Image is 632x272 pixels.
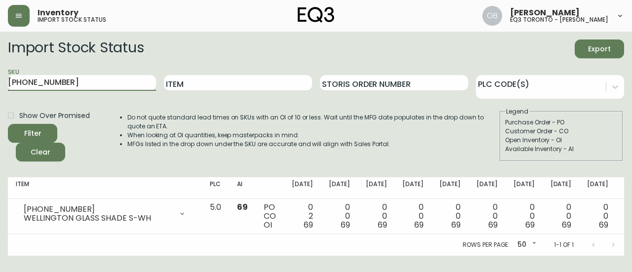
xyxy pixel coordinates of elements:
[321,177,358,199] th: [DATE]
[599,219,608,231] span: 69
[8,39,144,58] h2: Import Stock Status
[575,39,624,58] button: Export
[395,177,432,199] th: [DATE]
[127,131,499,140] li: When looking at OI quantities, keep masterpacks in mind.
[24,205,172,214] div: [PHONE_NUMBER]
[439,203,461,230] div: 0 0
[38,9,79,17] span: Inventory
[510,9,580,17] span: [PERSON_NAME]
[414,219,424,231] span: 69
[16,203,194,225] div: [PHONE_NUMBER]WELLINGTON GLASS SHADE S-WH
[24,214,172,223] div: WELLINGTON GLASS SHADE S-WH
[16,143,65,161] button: Clear
[579,177,616,199] th: [DATE]
[378,219,387,231] span: 69
[554,240,574,249] p: 1-1 of 1
[469,177,506,199] th: [DATE]
[505,127,618,136] div: Customer Order - CO
[304,219,313,231] span: 69
[284,177,321,199] th: [DATE]
[8,124,57,143] button: Filter
[543,177,580,199] th: [DATE]
[8,177,202,199] th: Item
[562,219,571,231] span: 69
[505,136,618,145] div: Open Inventory - OI
[127,113,499,131] li: Do not quote standard lead times on SKUs with an OI of 10 or less. Wait until the MFG date popula...
[551,203,572,230] div: 0 0
[298,7,334,23] img: logo
[583,43,616,55] span: Export
[264,203,276,230] div: PO CO
[292,203,313,230] div: 0 2
[482,6,502,26] img: 8e0065c524da89c5c924d5ed86cfe468
[19,111,90,121] span: Show Over Promised
[463,240,510,249] p: Rows per page:
[366,203,387,230] div: 0 0
[506,177,543,199] th: [DATE]
[476,203,498,230] div: 0 0
[24,146,57,158] span: Clear
[587,203,608,230] div: 0 0
[525,219,535,231] span: 69
[229,177,256,199] th: AI
[513,237,538,253] div: 50
[202,199,229,234] td: 5.0
[513,203,535,230] div: 0 0
[432,177,469,199] th: [DATE]
[505,118,618,127] div: Purchase Order - PO
[402,203,424,230] div: 0 0
[237,201,248,213] span: 69
[451,219,461,231] span: 69
[505,145,618,154] div: Available Inventory - AI
[510,17,608,23] h5: eq3 toronto - [PERSON_NAME]
[264,219,272,231] span: OI
[127,140,499,149] li: MFGs listed in the drop down under the SKU are accurate and will align with Sales Portal.
[488,219,498,231] span: 69
[38,17,106,23] h5: import stock status
[329,203,350,230] div: 0 0
[341,219,350,231] span: 69
[358,177,395,199] th: [DATE]
[505,107,529,116] legend: Legend
[202,177,229,199] th: PLC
